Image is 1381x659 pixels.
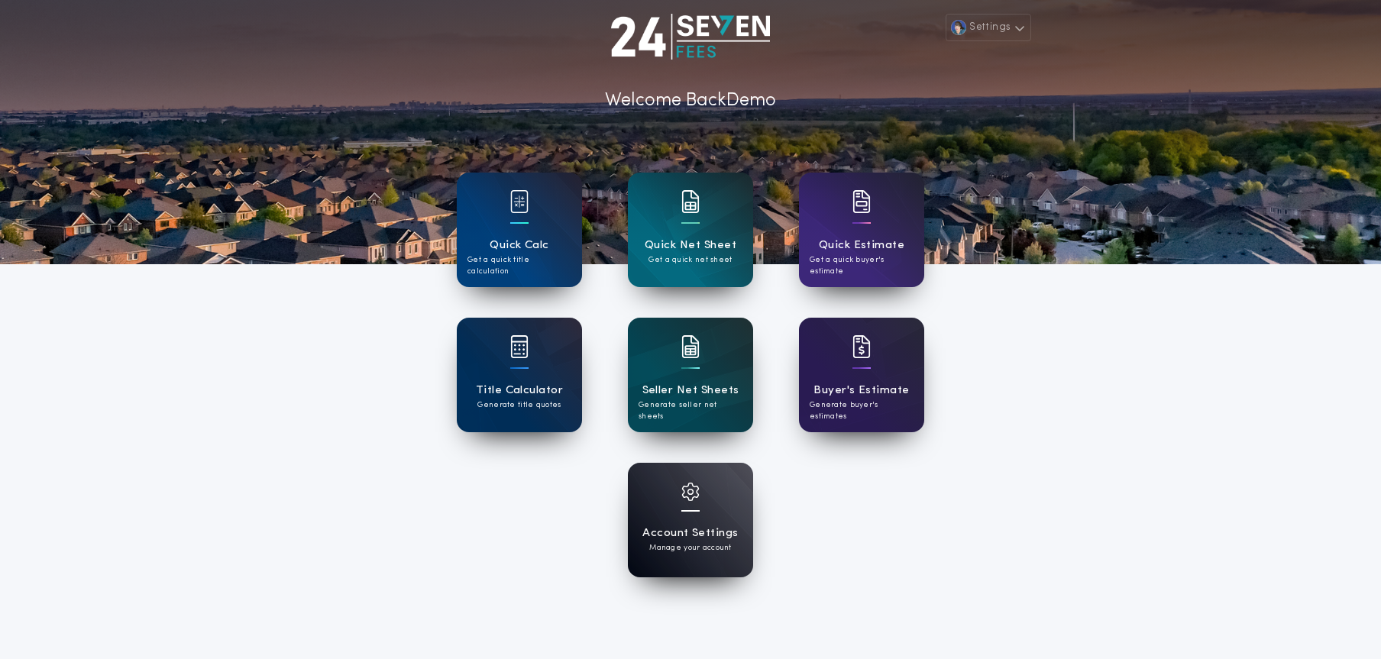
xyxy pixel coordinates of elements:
[490,237,549,254] h1: Quick Calc
[681,335,700,358] img: card icon
[852,190,871,213] img: card icon
[457,173,582,287] a: card iconQuick CalcGet a quick title calculation
[681,190,700,213] img: card icon
[510,190,529,213] img: card icon
[810,254,914,277] p: Get a quick buyer's estimate
[810,399,914,422] p: Generate buyer's estimates
[642,382,739,399] h1: Seller Net Sheets
[477,399,561,411] p: Generate title quotes
[642,525,738,542] h1: Account Settings
[628,173,753,287] a: card iconQuick Net SheetGet a quick net sheet
[467,254,571,277] p: Get a quick title calculation
[605,87,776,115] p: Welcome Back Demo
[951,20,966,35] img: user avatar
[799,173,924,287] a: card iconQuick EstimateGet a quick buyer's estimate
[813,382,909,399] h1: Buyer's Estimate
[628,318,753,432] a: card iconSeller Net SheetsGenerate seller net sheets
[681,483,700,501] img: card icon
[510,335,529,358] img: card icon
[457,318,582,432] a: card iconTitle CalculatorGenerate title quotes
[648,254,732,266] p: Get a quick net sheet
[819,237,905,254] h1: Quick Estimate
[476,382,563,399] h1: Title Calculator
[946,14,1031,41] button: Settings
[649,542,731,554] p: Manage your account
[628,463,753,577] a: card iconAccount SettingsManage your account
[645,237,736,254] h1: Quick Net Sheet
[799,318,924,432] a: card iconBuyer's EstimateGenerate buyer's estimates
[639,399,742,422] p: Generate seller net sheets
[852,335,871,358] img: card icon
[611,14,770,60] img: account-logo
